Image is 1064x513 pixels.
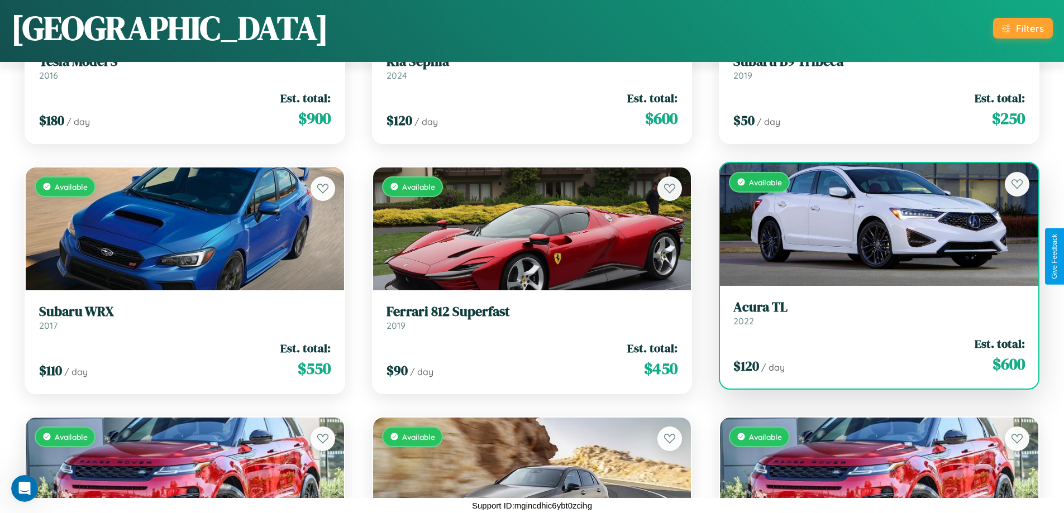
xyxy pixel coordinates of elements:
h3: Ferrari 812 Superfast [387,304,678,320]
span: 2022 [733,315,754,327]
button: Filters [993,18,1053,39]
span: 2016 [39,70,58,81]
span: 2019 [733,70,752,81]
span: Available [402,432,435,442]
a: Subaru B9 Tribeca2019 [733,54,1025,81]
a: Subaru WRX2017 [39,304,331,331]
div: Filters [1016,22,1044,34]
a: Kia Sephia2024 [387,54,678,81]
a: Tesla Model S2016 [39,54,331,81]
span: Est. total: [280,340,331,356]
span: $ 90 [387,361,408,380]
span: 2024 [387,70,407,81]
h3: Subaru B9 Tribeca [733,54,1025,70]
span: Available [749,432,782,442]
span: / day [64,366,88,377]
span: $ 120 [733,357,759,375]
span: Est. total: [627,90,677,106]
span: $ 180 [39,111,64,130]
span: Available [55,432,88,442]
span: / day [757,116,780,127]
h3: Tesla Model S [39,54,331,70]
span: / day [414,116,438,127]
a: Ferrari 812 Superfast2019 [387,304,678,331]
span: 2017 [39,320,58,331]
h3: Acura TL [733,299,1025,315]
span: Est. total: [280,90,331,106]
span: / day [761,362,785,373]
span: $ 600 [645,107,677,130]
span: 2019 [387,320,405,331]
h1: [GEOGRAPHIC_DATA] [11,5,328,51]
span: $ 50 [733,111,755,130]
span: $ 250 [992,107,1025,130]
span: $ 120 [387,111,412,130]
h3: Subaru WRX [39,304,331,320]
span: Available [402,182,435,191]
h3: Kia Sephia [387,54,678,70]
a: Acura TL2022 [733,299,1025,327]
span: $ 600 [993,353,1025,375]
iframe: Intercom live chat [11,475,38,502]
p: Support ID: mgincdhic6ybt0zcihg [472,498,592,513]
span: Est. total: [975,90,1025,106]
div: Give Feedback [1051,234,1058,279]
span: $ 550 [298,357,331,380]
span: $ 900 [298,107,331,130]
span: Est. total: [627,340,677,356]
span: Available [749,178,782,187]
span: $ 110 [39,361,62,380]
span: / day [410,366,433,377]
span: Available [55,182,88,191]
span: Est. total: [975,335,1025,352]
span: $ 450 [644,357,677,380]
span: / day [66,116,90,127]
